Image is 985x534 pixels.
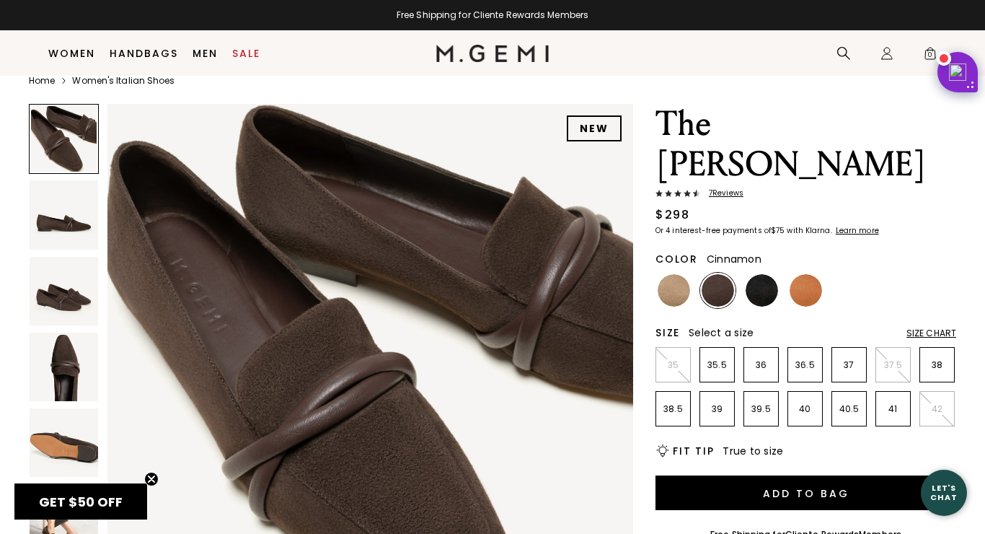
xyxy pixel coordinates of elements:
[14,483,147,520] div: GET $50 OFFClose teaser
[832,359,866,371] p: 37
[656,403,690,415] p: 38.5
[832,403,866,415] p: 40.5
[689,325,754,340] span: Select a size
[790,274,822,307] img: Cinnamon
[921,483,967,502] div: Let's Chat
[787,225,834,236] klarna-placement-style-body: with Klarna
[673,445,714,457] h2: Fit Tip
[29,75,55,87] a: Home
[30,408,98,477] img: The Brenda
[836,225,879,236] klarna-placement-style-cta: Learn more
[30,257,98,325] img: The Brenda
[655,327,680,338] h2: Size
[655,104,956,185] h1: The [PERSON_NAME]
[702,274,734,307] img: Chocolate
[700,359,734,371] p: 35.5
[232,48,260,59] a: Sale
[920,403,954,415] p: 42
[72,75,175,87] a: Women's Italian Shoes
[771,225,785,236] klarna-placement-style-amount: $75
[876,359,910,371] p: 37.5
[655,225,771,236] klarna-placement-style-body: Or 4 interest-free payments of
[700,403,734,415] p: 39
[655,189,956,201] a: 7Reviews
[655,253,698,265] h2: Color
[923,49,937,64] span: 0
[39,493,123,511] span: GET $50 OFF
[834,227,879,235] a: Learn more
[744,403,778,415] p: 39.5
[746,274,778,307] img: Black
[110,48,178,59] a: Handbags
[920,359,954,371] p: 38
[144,472,159,486] button: Close teaser
[30,333,98,401] img: The Brenda
[876,403,910,415] p: 41
[655,206,689,224] div: $298
[193,48,218,59] a: Men
[744,359,778,371] p: 36
[700,189,743,198] span: 7 Review s
[788,403,822,415] p: 40
[723,444,783,458] span: True to size
[30,180,98,249] img: The Brenda
[906,328,956,339] div: Size Chart
[656,359,690,371] p: 35
[788,359,822,371] p: 36.5
[658,274,690,307] img: Biscuit
[436,45,549,62] img: M.Gemi
[655,476,956,510] button: Add to Bag
[707,252,761,266] span: Cinnamon
[48,48,95,59] a: Women
[567,115,622,141] div: NEW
